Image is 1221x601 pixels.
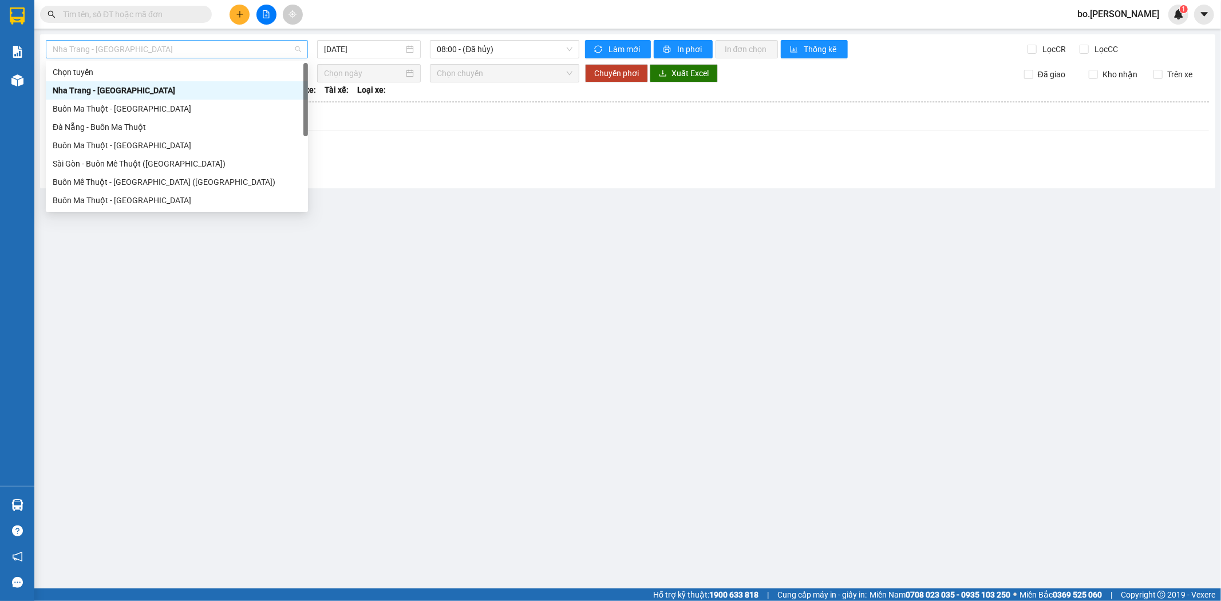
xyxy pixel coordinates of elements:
[289,10,297,18] span: aim
[1033,68,1070,81] span: Đã giao
[677,43,704,56] span: In phơi
[236,10,244,18] span: plus
[1194,5,1214,25] button: caret-down
[1173,9,1184,19] img: icon-new-feature
[906,590,1010,599] strong: 0708 023 035 - 0935 103 250
[1038,43,1068,56] span: Lọc CR
[230,5,250,25] button: plus
[585,64,648,82] button: Chuyển phơi
[283,5,303,25] button: aim
[48,10,56,18] span: search
[10,7,25,25] img: logo-vxr
[11,74,23,86] img: warehouse-icon
[53,194,301,207] div: Buôn Ma Thuột - [GEOGRAPHIC_DATA]
[46,155,308,173] div: Sài Gòn - Buôn Mê Thuột (Hàng Hóa)
[53,102,301,115] div: Buôn Ma Thuột - [GEOGRAPHIC_DATA]
[1068,7,1168,21] span: bo.[PERSON_NAME]
[53,139,301,152] div: Buôn Ma Thuột - [GEOGRAPHIC_DATA]
[650,64,718,82] button: downloadXuất Excel
[11,46,23,58] img: solution-icon
[46,173,308,191] div: Buôn Mê Thuột - Sài Gòn (Hàng Hóa)
[12,551,23,562] span: notification
[1090,43,1120,56] span: Lọc CC
[594,45,604,54] span: sync
[1098,68,1142,81] span: Kho nhận
[1020,588,1102,601] span: Miền Bắc
[777,588,867,601] span: Cung cấp máy in - giấy in:
[324,43,404,56] input: 13/10/2025
[53,41,301,58] span: Nha Trang - Buôn Ma Thuột
[653,588,758,601] span: Hỗ trợ kỹ thuật:
[437,65,572,82] span: Chọn chuyến
[870,588,1010,601] span: Miền Nam
[1182,5,1186,13] span: 1
[11,499,23,511] img: warehouse-icon
[12,577,23,588] span: message
[790,45,800,54] span: bar-chart
[1111,588,1112,601] span: |
[63,8,198,21] input: Tìm tên, số ĐT hoặc mã đơn
[53,84,301,97] div: Nha Trang - [GEOGRAPHIC_DATA]
[325,84,349,96] span: Tài xế:
[804,43,839,56] span: Thống kê
[767,588,769,601] span: |
[1180,5,1188,13] sup: 1
[585,40,651,58] button: syncLàm mới
[262,10,270,18] span: file-add
[53,66,301,78] div: Chọn tuyến
[716,40,778,58] button: In đơn chọn
[53,176,301,188] div: Buôn Mê Thuột - [GEOGRAPHIC_DATA] ([GEOGRAPHIC_DATA])
[256,5,276,25] button: file-add
[12,525,23,536] span: question-circle
[324,67,404,80] input: Chọn ngày
[53,121,301,133] div: Đà Nẵng - Buôn Ma Thuột
[46,81,308,100] div: Nha Trang - Buôn Ma Thuột
[357,84,386,96] span: Loại xe:
[608,43,642,56] span: Làm mới
[46,63,308,81] div: Chọn tuyến
[654,40,713,58] button: printerIn phơi
[1053,590,1102,599] strong: 0369 525 060
[46,100,308,118] div: Buôn Ma Thuột - Nha Trang
[781,40,848,58] button: bar-chartThống kê
[437,41,572,58] span: 08:00 - (Đã hủy)
[1013,592,1017,597] span: ⚪️
[46,136,308,155] div: Buôn Ma Thuột - Đà Nẵng
[46,118,308,136] div: Đà Nẵng - Buôn Ma Thuột
[1199,9,1210,19] span: caret-down
[1163,68,1197,81] span: Trên xe
[663,45,673,54] span: printer
[46,191,308,209] div: Buôn Ma Thuột - Sài Gòn
[709,590,758,599] strong: 1900 633 818
[1157,591,1165,599] span: copyright
[53,157,301,170] div: Sài Gòn - Buôn Mê Thuột ([GEOGRAPHIC_DATA])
